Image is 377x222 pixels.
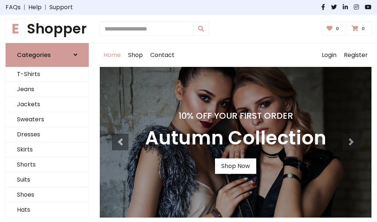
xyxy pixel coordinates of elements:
[6,127,88,142] a: Dresses
[347,22,371,36] a: 0
[49,3,73,12] a: Support
[360,25,367,32] span: 0
[6,82,88,97] a: Jeans
[145,111,326,121] h4: 10% Off Your First Order
[6,19,25,39] span: E
[318,43,340,67] a: Login
[334,25,341,32] span: 0
[6,142,88,157] a: Skirts
[6,112,88,127] a: Sweaters
[42,3,49,12] span: |
[215,158,256,174] a: Shop Now
[6,67,88,82] a: T-Shirts
[147,43,178,67] a: Contact
[6,21,89,37] h1: Shopper
[6,43,89,67] a: Categories
[145,127,326,150] h3: Autumn Collection
[6,157,88,172] a: Shorts
[6,203,88,218] a: Hats
[100,43,124,67] a: Home
[322,22,346,36] a: 0
[28,3,42,12] a: Help
[6,97,88,112] a: Jackets
[21,3,28,12] span: |
[6,21,89,37] a: EShopper
[6,3,21,12] a: FAQs
[17,51,51,58] h6: Categories
[6,187,88,203] a: Shoes
[340,43,371,67] a: Register
[124,43,147,67] a: Shop
[6,172,88,187] a: Suits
